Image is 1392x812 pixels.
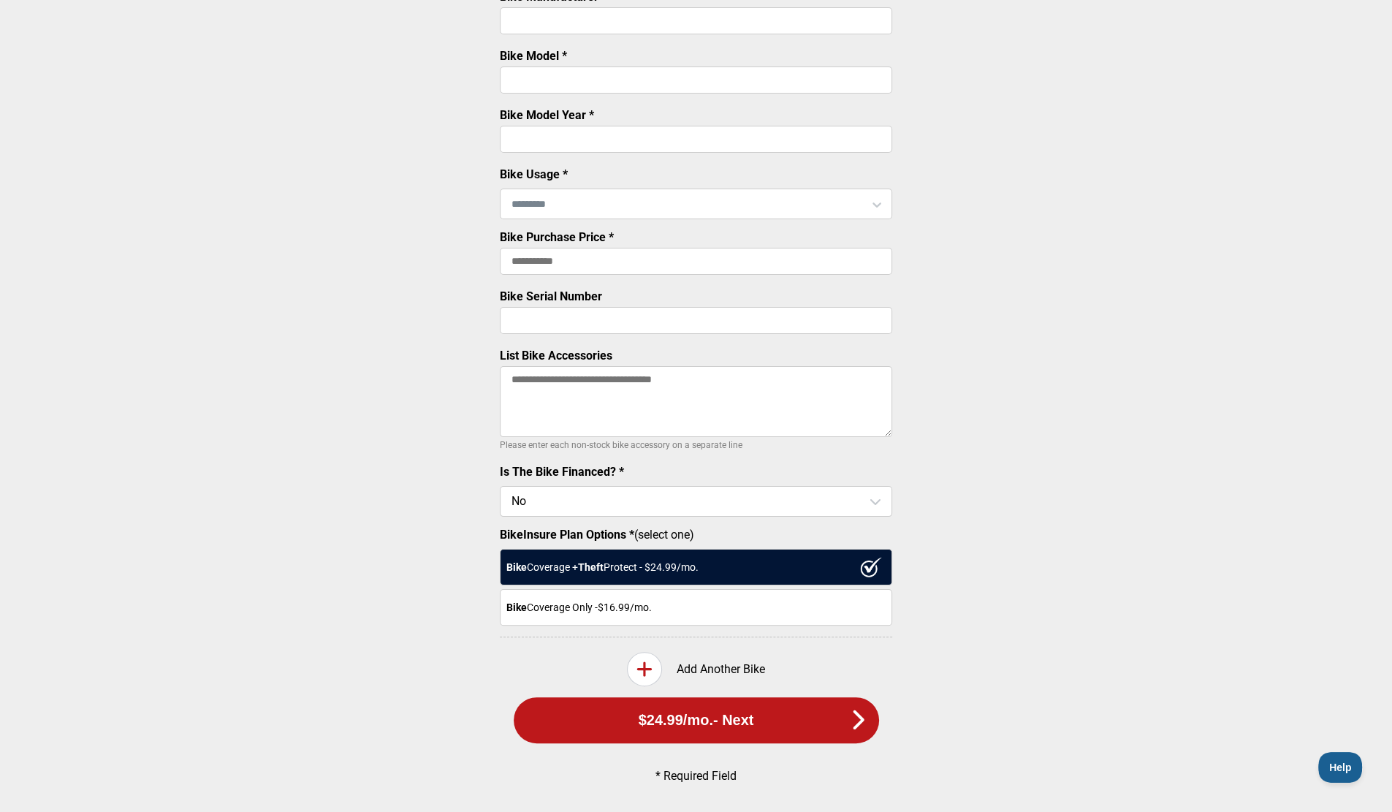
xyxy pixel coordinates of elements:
strong: Theft [578,561,604,573]
div: Add Another Bike [500,652,892,686]
strong: Bike [506,602,527,613]
p: Please enter each non-stock bike accessory on a separate line [500,436,892,454]
button: $24.99/mo.- Next [514,697,879,743]
label: Bike Model * [500,49,567,63]
div: Coverage Only - $16.99 /mo. [500,589,892,626]
label: List Bike Accessories [500,349,612,363]
img: ux1sgP1Haf775SAghJI38DyDlYP+32lKFAAAAAElFTkSuQmCC [860,557,882,577]
label: Bike Usage * [500,167,568,181]
label: Bike Purchase Price * [500,230,614,244]
label: Bike Model Year * [500,108,594,122]
label: Is The Bike Financed? * [500,465,624,479]
label: Bike Serial Number [500,289,602,303]
label: (select one) [500,528,892,542]
iframe: Toggle Customer Support [1318,752,1363,783]
span: /mo. [683,712,713,729]
strong: Bike [506,561,527,573]
strong: BikeInsure Plan Options * [500,528,634,542]
div: Coverage + Protect - $ 24.99 /mo. [500,549,892,585]
p: * Required Field [525,769,868,783]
